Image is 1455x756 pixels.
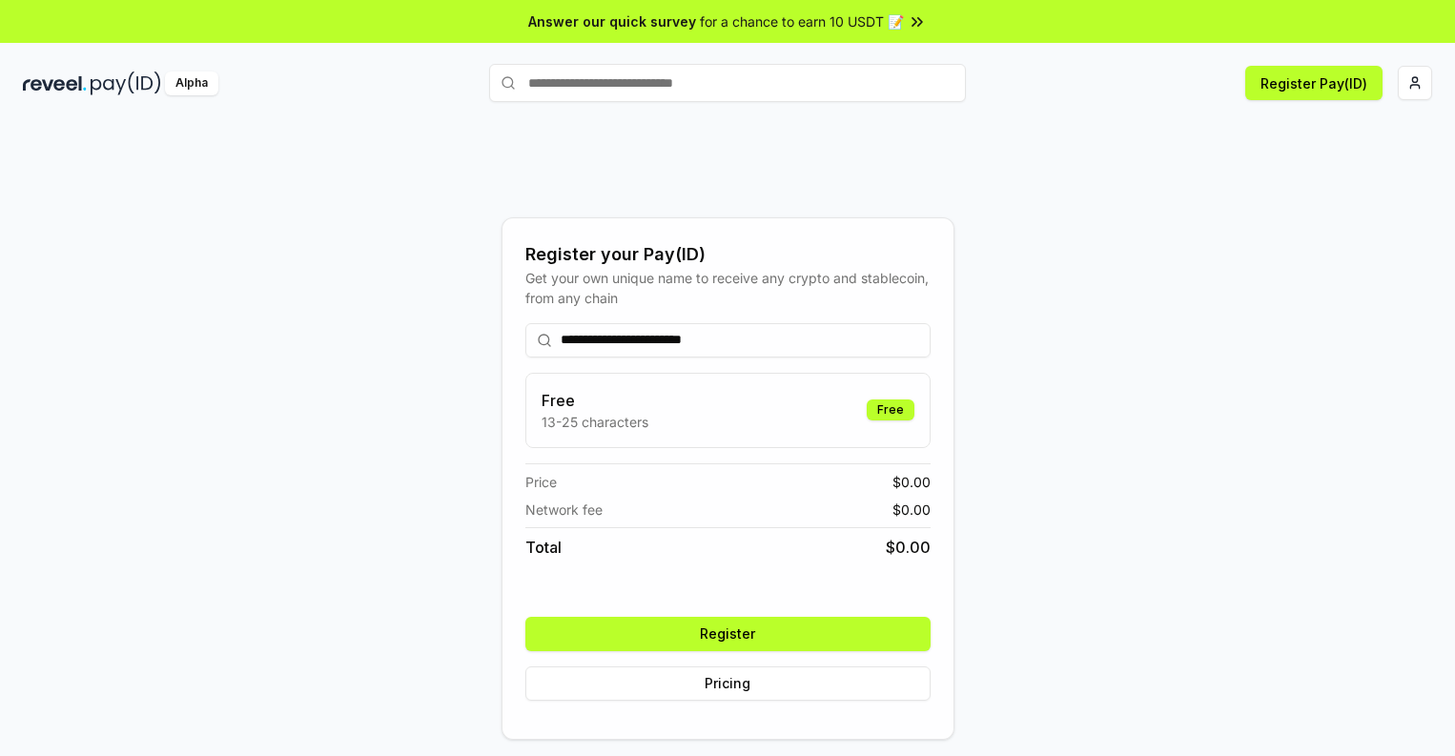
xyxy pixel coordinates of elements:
[542,412,648,432] p: 13-25 characters
[892,472,931,492] span: $ 0.00
[23,72,87,95] img: reveel_dark
[700,11,904,31] span: for a chance to earn 10 USDT 📝
[165,72,218,95] div: Alpha
[525,241,931,268] div: Register your Pay(ID)
[91,72,161,95] img: pay_id
[525,536,562,559] span: Total
[525,472,557,492] span: Price
[886,536,931,559] span: $ 0.00
[867,399,914,420] div: Free
[525,617,931,651] button: Register
[525,500,603,520] span: Network fee
[1245,66,1383,100] button: Register Pay(ID)
[528,11,696,31] span: Answer our quick survey
[525,268,931,308] div: Get your own unique name to receive any crypto and stablecoin, from any chain
[542,389,648,412] h3: Free
[525,666,931,701] button: Pricing
[892,500,931,520] span: $ 0.00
